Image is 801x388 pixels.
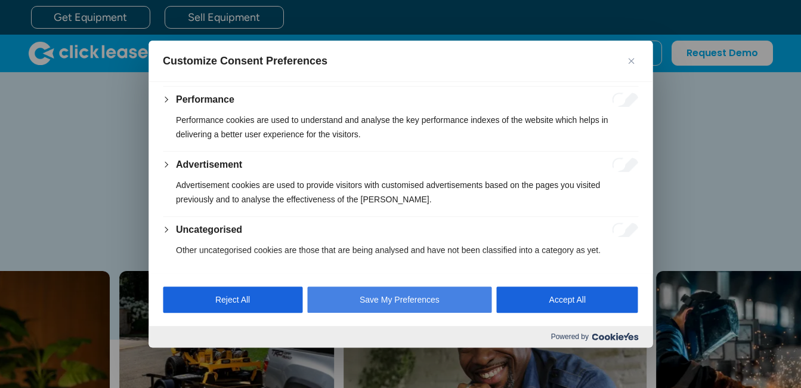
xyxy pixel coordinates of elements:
[628,58,634,64] img: Close
[497,287,638,313] button: Accept All
[149,41,652,347] div: Customize Consent Preferences
[163,54,327,68] span: Customize Consent Preferences
[612,93,638,107] input: Enable Performance
[612,223,638,237] input: Enable Uncategorised
[176,93,234,107] button: Performance
[176,158,242,172] button: Advertisement
[176,113,638,141] p: Performance cookies are used to understand and analyse the key performance indexes of the website...
[624,54,638,68] button: Close
[307,287,492,313] button: Save My Preferences
[149,326,652,347] div: Powered by
[612,158,638,172] input: Enable Advertisement
[176,178,638,207] p: Advertisement cookies are used to provide visitors with customised advertisements based on the pa...
[176,223,242,237] button: Uncategorised
[163,287,302,313] button: Reject All
[592,332,638,340] img: Cookieyes logo
[176,243,638,257] p: Other uncategorised cookies are those that are being analysed and have not been classified into a...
